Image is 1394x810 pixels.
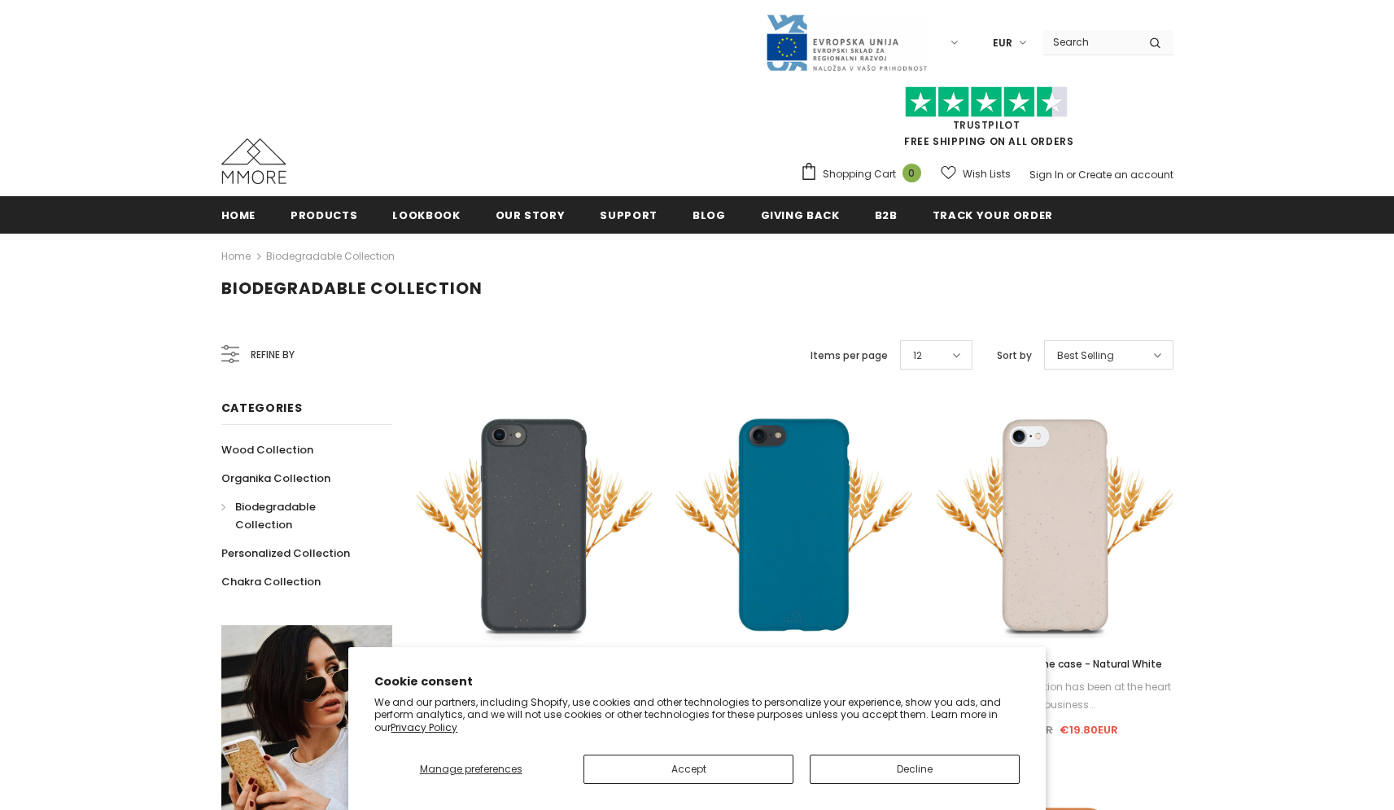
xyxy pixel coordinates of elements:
span: Organika Collection [221,471,330,486]
span: Best Selling [1057,348,1114,364]
a: Track your order [933,196,1053,233]
button: Decline [810,755,1020,784]
img: Javni Razpis [765,13,928,72]
span: FREE SHIPPING ON ALL ORDERS [800,94,1173,148]
a: Giving back [761,196,840,233]
a: Sign In [1029,168,1064,182]
a: Personalized Collection [221,539,350,567]
span: EUR [993,35,1012,51]
label: Items per page [811,348,888,364]
a: Create an account [1078,168,1173,182]
a: Biodegradable Collection [221,493,374,539]
a: Home [221,247,251,266]
span: €19.80EUR [1060,722,1118,738]
a: Blog [693,196,726,233]
a: Biodegradable phone case - Natural White [937,655,1173,673]
a: Lookbook [392,196,460,233]
span: Wood Collection [221,442,313,458]
span: 12 [913,348,922,364]
a: Shopping Cart 0 [800,162,929,186]
a: Our Story [496,196,566,233]
label: Sort by [997,348,1032,364]
input: Search Site [1043,30,1137,54]
p: We and our partners, including Shopify, use cookies and other technologies to personalize your ex... [374,696,1020,734]
span: Giving back [761,208,840,223]
span: Biodegradable Collection [221,277,483,300]
span: Biodegradable Collection [235,499,316,532]
span: Categories [221,400,303,416]
button: Accept [583,755,793,784]
a: Chakra Collection [221,567,321,596]
span: Shopping Cart [823,166,896,182]
span: Wish Lists [963,166,1011,182]
a: Home [221,196,256,233]
a: Biodegradable Collection [266,249,395,263]
span: Products [291,208,357,223]
span: Lookbook [392,208,460,223]
span: or [1066,168,1076,182]
span: B2B [875,208,898,223]
span: Refine by [251,346,295,364]
a: Trustpilot [953,118,1020,132]
span: Chakra Collection [221,574,321,589]
a: Privacy Policy [391,720,457,734]
a: Javni Razpis [765,35,928,49]
img: MMORE Cases [221,138,286,184]
img: Trust Pilot Stars [905,86,1068,118]
div: Environmental protection has been at the heart of our business... [937,678,1173,714]
span: €26.90EUR [992,722,1053,738]
h2: Cookie consent [374,673,1020,690]
span: Personalized Collection [221,545,350,561]
span: support [600,208,658,223]
span: Manage preferences [420,762,522,776]
a: Products [291,196,357,233]
a: Organika Collection [221,464,330,493]
a: Wood Collection [221,436,313,464]
a: support [600,196,658,233]
span: Our Story [496,208,566,223]
a: Wish Lists [941,160,1011,188]
span: Blog [693,208,726,223]
span: Home [221,208,256,223]
span: Biodegradable phone case - Natural White [947,657,1162,671]
span: 0 [902,164,921,182]
button: Manage preferences [374,755,567,784]
a: B2B [875,196,898,233]
span: Track your order [933,208,1053,223]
